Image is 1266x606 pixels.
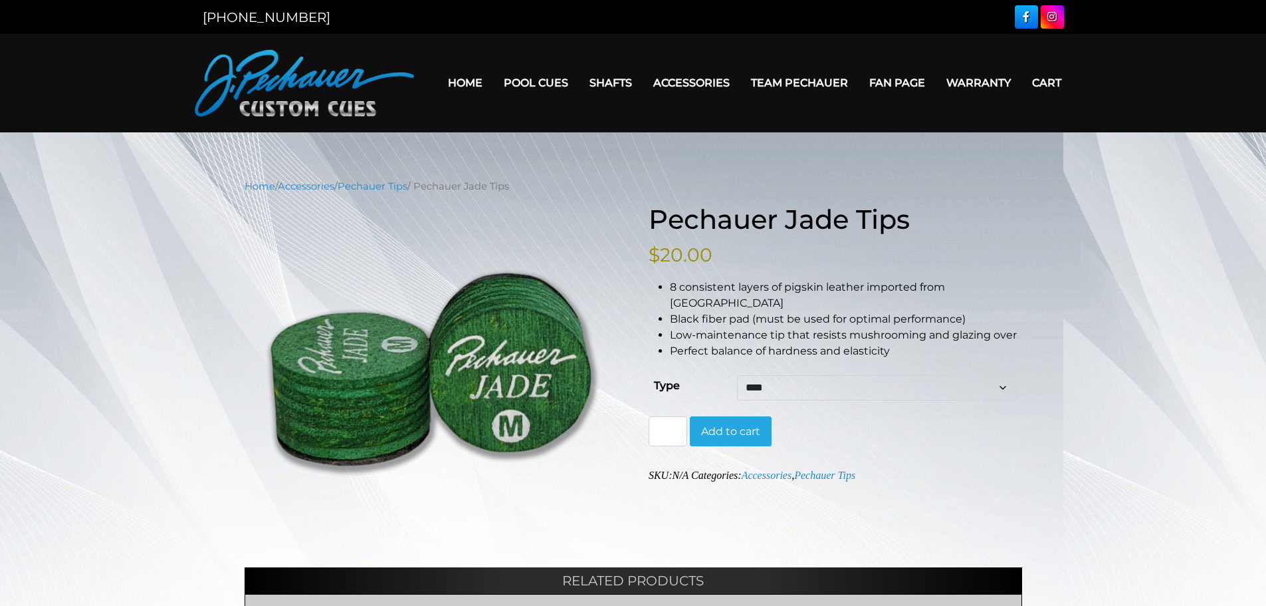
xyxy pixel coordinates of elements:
[649,243,712,266] bdi: 20.00
[654,375,680,396] label: Type
[691,470,855,481] span: Categories: ,
[649,204,1022,235] h1: Pechauer Jade Tips
[493,66,579,100] a: Pool Cues
[579,66,643,100] a: Shafts
[859,66,936,100] a: Fan Page
[649,470,688,481] span: SKU:
[278,180,334,192] a: Accessories
[794,470,855,481] a: Pechauer Tips
[690,416,772,447] button: Add to cart
[649,243,660,266] span: $
[643,66,740,100] a: Accessories
[203,9,330,25] a: [PHONE_NUMBER]
[742,470,792,481] a: Accessories
[245,220,618,520] img: updated-jade-tip-with-pad.png
[1021,66,1072,100] a: Cart
[245,567,1022,594] h2: Related products
[936,66,1021,100] a: Warranty
[740,66,859,100] a: Team Pechauer
[338,180,407,192] a: Pechauer Tips
[672,470,688,481] span: N/A
[670,311,1022,327] li: Black fiber pad (must be used for optimal performance)
[245,179,1022,194] nav: Breadcrumb
[670,279,1022,311] li: 8 consistent layers of pigskin leather imported from [GEOGRAPHIC_DATA]
[670,343,1022,359] li: Perfect balance of hardness and elasticity
[437,66,493,100] a: Home
[670,327,1022,343] li: Low-maintenance tip that resists mushrooming and glazing over
[195,50,414,116] img: Pechauer Custom Cues
[649,416,687,447] input: Product quantity
[245,180,275,192] a: Home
